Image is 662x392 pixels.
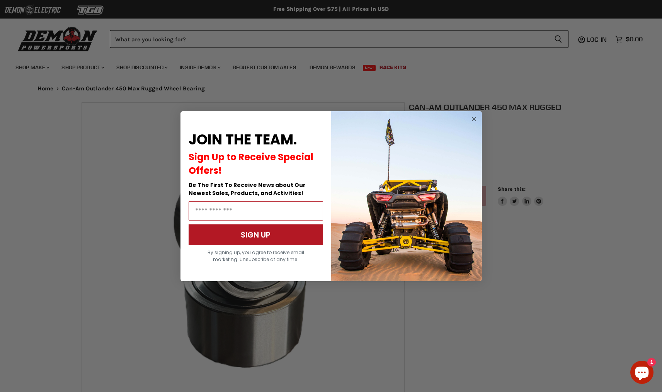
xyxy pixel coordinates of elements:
[628,361,656,386] inbox-online-store-chat: Shopify online store chat
[208,249,304,263] span: By signing up, you agree to receive email marketing. Unsubscribe at any time.
[189,224,323,245] button: SIGN UP
[189,130,297,149] span: JOIN THE TEAM.
[189,151,313,177] span: Sign Up to Receive Special Offers!
[189,181,306,197] span: Be The First To Receive News about Our Newest Sales, Products, and Activities!
[189,201,323,221] input: Email Address
[331,111,482,281] img: a9095488-b6e7-41ba-879d-588abfab540b.jpeg
[469,114,479,124] button: Close dialog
